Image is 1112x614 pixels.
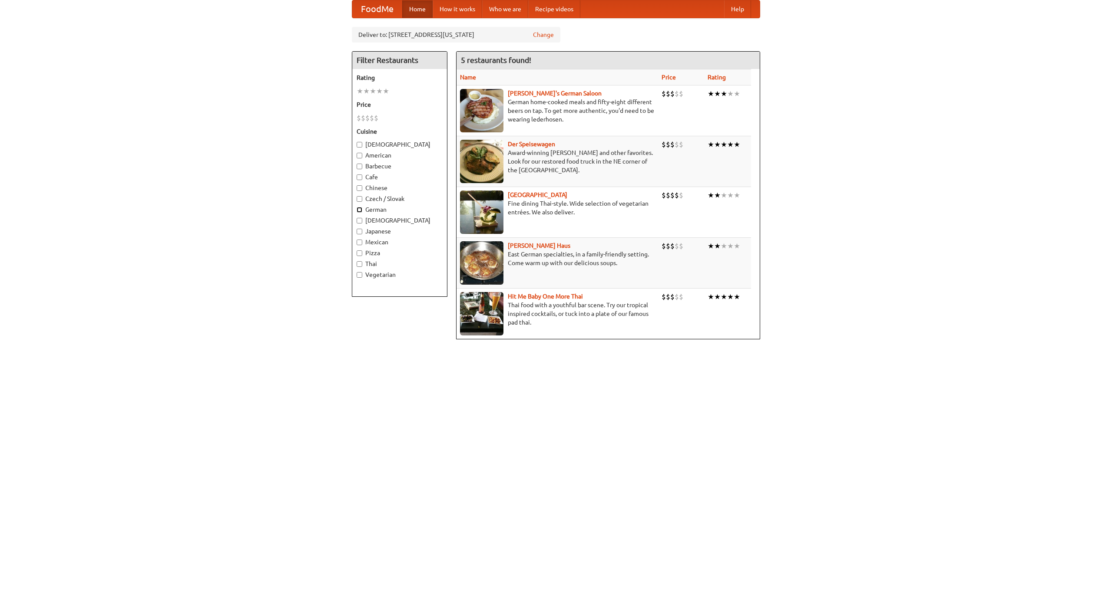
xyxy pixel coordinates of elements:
li: ★ [370,86,376,96]
a: Rating [708,74,726,81]
label: German [357,205,443,214]
li: $ [365,113,370,123]
li: ★ [721,190,727,200]
li: ★ [708,292,714,302]
li: $ [670,190,675,200]
li: $ [675,140,679,149]
label: Cafe [357,173,443,181]
li: $ [675,190,679,200]
li: $ [357,113,361,123]
li: $ [679,140,683,149]
li: $ [666,292,670,302]
li: ★ [721,292,727,302]
label: Czech / Slovak [357,194,443,203]
li: $ [361,113,365,123]
li: ★ [714,140,721,149]
input: Chinese [357,185,362,191]
img: esthers.jpg [460,89,503,132]
label: [DEMOGRAPHIC_DATA] [357,216,443,225]
label: Barbecue [357,162,443,171]
li: ★ [383,86,389,96]
input: Mexican [357,240,362,245]
li: $ [370,113,374,123]
li: ★ [721,241,727,251]
li: $ [679,241,683,251]
h5: Cuisine [357,127,443,136]
a: [GEOGRAPHIC_DATA] [508,191,567,198]
li: $ [666,89,670,99]
ng-pluralize: 5 restaurants found! [461,56,531,64]
img: satay.jpg [460,190,503,234]
input: Barbecue [357,164,362,169]
li: $ [670,140,675,149]
input: German [357,207,362,213]
p: East German specialties, in a family-friendly setting. Come warm up with our delicious soups. [460,250,655,267]
a: Recipe videos [528,0,580,18]
label: Vegetarian [357,270,443,279]
li: ★ [708,241,714,251]
li: $ [666,241,670,251]
label: Chinese [357,184,443,192]
a: Who we are [482,0,528,18]
li: $ [374,113,378,123]
li: ★ [721,140,727,149]
a: Price [662,74,676,81]
a: Home [402,0,433,18]
li: $ [662,89,666,99]
li: ★ [734,89,740,99]
li: ★ [727,140,734,149]
li: ★ [727,190,734,200]
input: Cafe [357,174,362,180]
li: $ [679,190,683,200]
h5: Price [357,100,443,109]
li: $ [670,241,675,251]
li: ★ [734,292,740,302]
li: ★ [708,140,714,149]
label: Mexican [357,238,443,246]
b: Der Speisewagen [508,141,555,148]
li: ★ [714,89,721,99]
a: [PERSON_NAME]'s German Saloon [508,90,602,97]
img: kohlhaus.jpg [460,241,503,285]
p: German home-cooked meals and fifty-eight different beers on tap. To get more authentic, you'd nee... [460,98,655,124]
li: $ [670,89,675,99]
input: Pizza [357,250,362,256]
img: speisewagen.jpg [460,140,503,183]
p: Award-winning [PERSON_NAME] and other favorites. Look for our restored food truck in the NE corne... [460,148,655,174]
label: Pizza [357,249,443,257]
a: Name [460,74,476,81]
li: $ [679,89,683,99]
a: FoodMe [352,0,402,18]
li: $ [679,292,683,302]
li: $ [662,190,666,200]
input: American [357,153,362,158]
li: ★ [727,241,734,251]
li: $ [675,89,679,99]
a: [PERSON_NAME] Haus [508,242,570,249]
li: $ [670,292,675,302]
li: ★ [727,89,734,99]
li: $ [675,292,679,302]
li: ★ [727,292,734,302]
label: [DEMOGRAPHIC_DATA] [357,140,443,149]
li: ★ [714,241,721,251]
a: Hit Me Baby One More Thai [508,293,583,300]
input: Czech / Slovak [357,196,362,202]
div: Deliver to: [STREET_ADDRESS][US_STATE] [352,27,560,43]
li: $ [666,140,670,149]
li: $ [662,140,666,149]
li: $ [666,190,670,200]
li: ★ [376,86,383,96]
a: Help [724,0,751,18]
input: [DEMOGRAPHIC_DATA] [357,218,362,223]
li: ★ [721,89,727,99]
li: $ [662,241,666,251]
li: $ [662,292,666,302]
a: How it works [433,0,482,18]
a: Change [533,30,554,39]
input: Vegetarian [357,272,362,278]
li: ★ [714,292,721,302]
li: $ [675,241,679,251]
